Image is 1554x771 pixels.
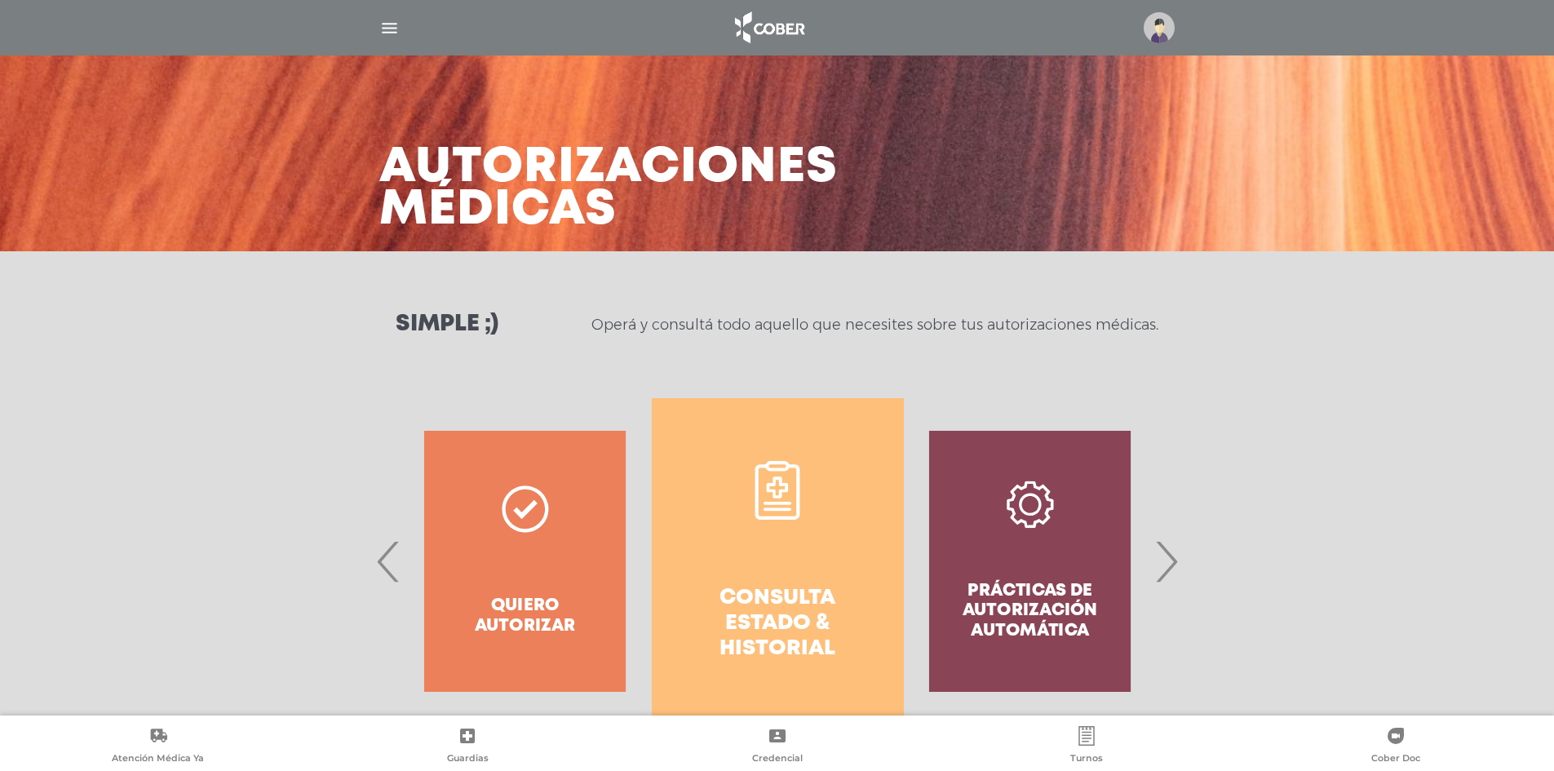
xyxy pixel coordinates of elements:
span: Previous [373,517,405,605]
span: Atención Médica Ya [112,752,204,767]
img: Cober_menu-lines-white.svg [379,18,400,38]
h4: Consulta estado & historial [681,586,874,662]
a: Cober Doc [1242,726,1551,768]
span: Credencial [752,752,803,767]
a: Guardias [312,726,622,768]
p: Operá y consultá todo aquello que necesites sobre tus autorizaciones médicas. [591,315,1158,335]
h3: Autorizaciones médicas [379,147,838,232]
a: Turnos [932,726,1241,768]
img: logo_cober_home-white.png [726,8,812,47]
img: profile-placeholder.svg [1144,12,1175,43]
a: Consulta estado & historial [652,398,904,724]
span: Guardias [447,752,489,767]
span: Next [1150,517,1182,605]
span: Turnos [1070,752,1103,767]
h3: Simple ;) [396,313,498,336]
a: Atención Médica Ya [3,726,312,768]
a: Credencial [622,726,932,768]
span: Cober Doc [1371,752,1420,767]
